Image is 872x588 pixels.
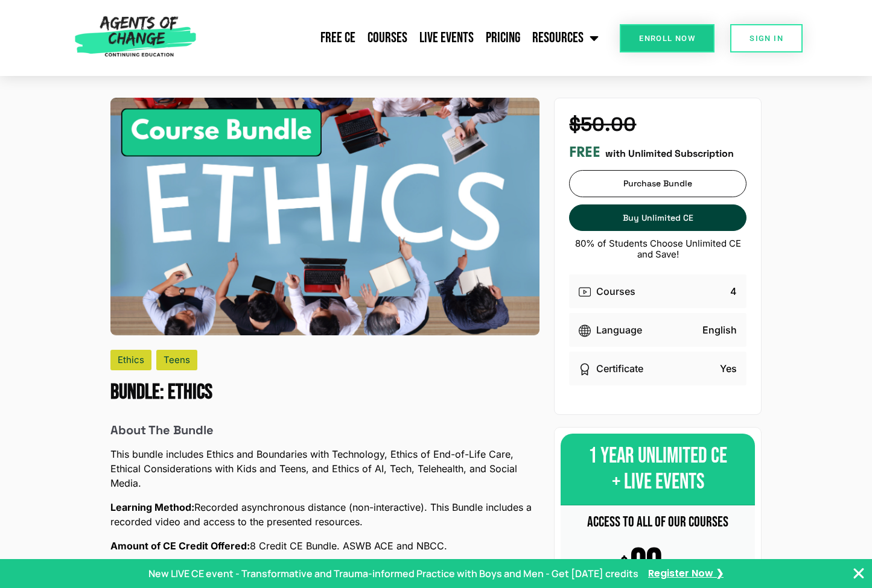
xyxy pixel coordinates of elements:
[730,24,803,52] a: SIGN IN
[623,179,692,189] span: Purchase Bundle
[361,23,413,53] a: Courses
[639,34,695,42] span: Enroll Now
[110,501,194,513] b: Learning Method:
[110,380,540,405] h1: Ethics - 8 Credit CE Bundle
[569,238,746,260] p: 80% of Students Choose Unlimited CE and Save!
[110,350,151,370] div: Ethics
[480,23,526,53] a: Pricing
[851,566,866,581] button: Close Banner
[202,23,605,53] nav: Menu
[749,34,783,42] span: SIGN IN
[648,567,724,580] a: Register Now ❯
[569,144,746,161] div: with Unlimited Subscription
[631,557,662,571] div: 99
[110,423,540,437] h6: About The Bundle
[526,23,605,53] a: Resources
[730,284,737,299] p: 4
[148,566,638,581] p: New LIVE CE event - Transformative and Trauma-informed Practice with Boys and Men - Get [DATE] cr...
[156,350,197,370] div: Teens
[623,213,693,223] span: Buy Unlimited CE
[565,508,750,537] div: ACCESS TO ALL OF OUR COURSES
[569,113,746,136] h4: $50.00
[596,284,635,299] p: Courses
[561,434,755,505] div: 1 YEAR UNLIMITED CE + LIVE EVENTS
[702,323,737,337] p: English
[110,539,540,553] p: 8 Credit CE Bundle. ASWB ACE and NBCC.
[413,23,480,53] a: Live Events
[569,204,746,231] a: Buy Unlimited CE
[110,539,250,553] span: Amount of CE Credit Offered:
[596,323,642,337] p: Language
[110,98,540,335] img: Ethics - 8 Credit CE Bundle
[620,24,714,52] a: Enroll Now
[314,23,361,53] a: Free CE
[110,500,540,529] p: Recorded asynchronous distance (non-interactive). This Bundle includes a recorded video and acces...
[720,361,737,376] p: Yes
[620,558,628,571] span: $
[569,144,600,161] h3: FREE
[110,447,540,490] p: This bundle includes Ethics and Boundaries with Technology, Ethics of End-of-Life Care, Ethical C...
[569,170,746,197] a: Purchase Bundle
[596,361,643,376] p: Certificate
